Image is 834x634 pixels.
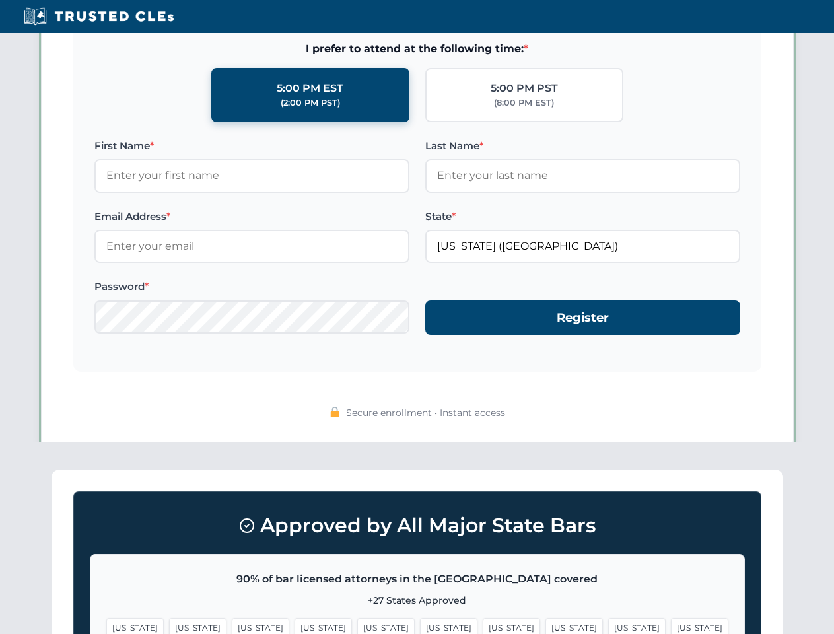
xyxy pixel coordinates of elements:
[94,279,409,295] label: Password
[277,80,343,97] div: 5:00 PM EST
[425,209,740,225] label: State
[425,138,740,154] label: Last Name
[94,159,409,192] input: Enter your first name
[20,7,178,26] img: Trusted CLEs
[346,405,505,420] span: Secure enrollment • Instant access
[425,230,740,263] input: California (CA)
[90,508,745,544] h3: Approved by All Major State Bars
[106,593,728,608] p: +27 States Approved
[494,96,554,110] div: (8:00 PM EST)
[330,407,340,417] img: 🔒
[94,40,740,57] span: I prefer to attend at the following time:
[425,159,740,192] input: Enter your last name
[94,209,409,225] label: Email Address
[94,138,409,154] label: First Name
[281,96,340,110] div: (2:00 PM PST)
[425,300,740,335] button: Register
[94,230,409,263] input: Enter your email
[491,80,558,97] div: 5:00 PM PST
[106,571,728,588] p: 90% of bar licensed attorneys in the [GEOGRAPHIC_DATA] covered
